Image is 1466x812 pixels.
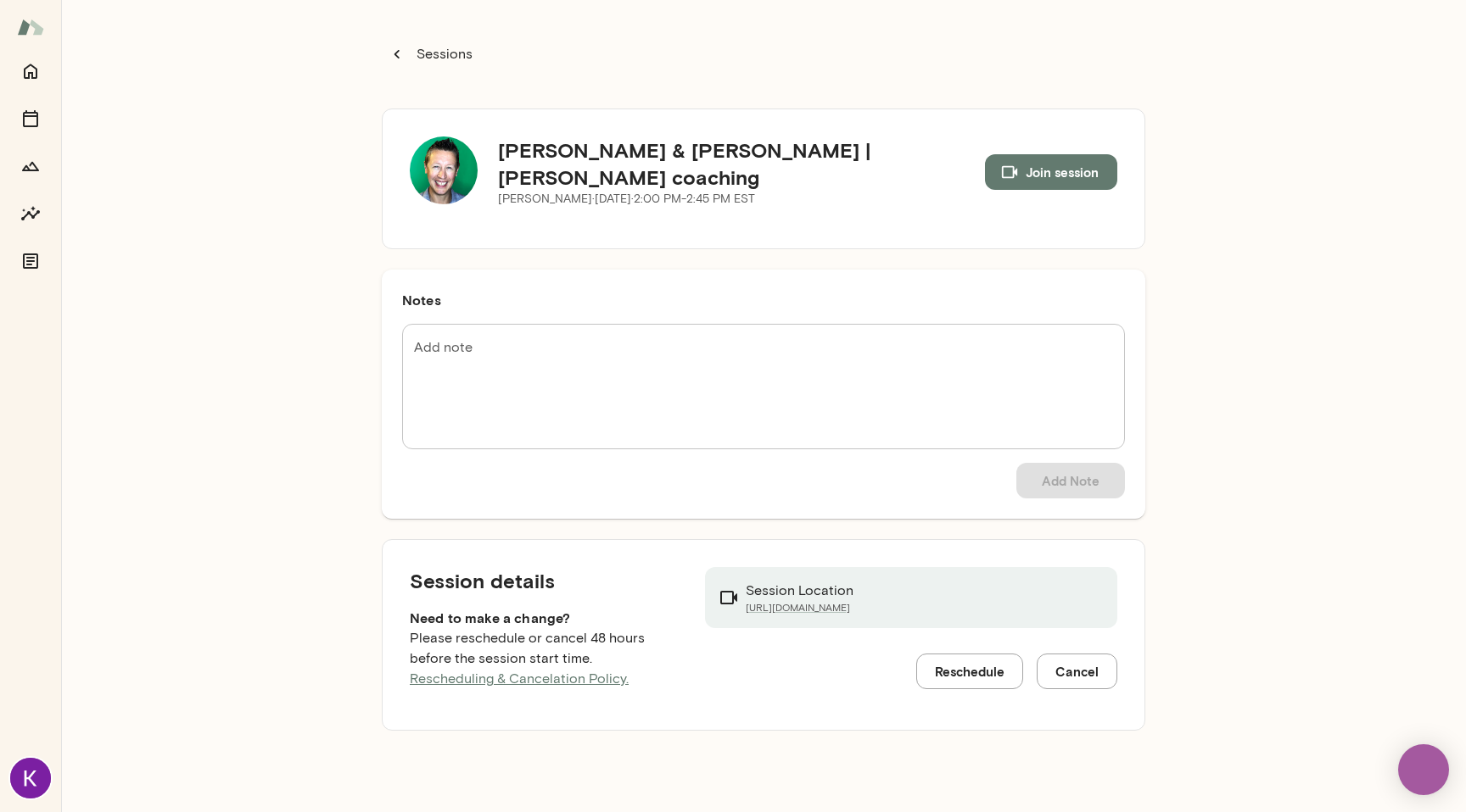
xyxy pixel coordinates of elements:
button: Cancel [1037,653,1117,689]
button: Reschedule [916,653,1023,689]
a: Rescheduling & Cancelation Policy. [410,670,629,687]
p: Session Location [746,581,853,601]
button: Join session [985,154,1117,190]
img: Mento [17,11,44,43]
button: Documents [14,244,48,278]
h5: Session details [410,567,678,594]
p: [PERSON_NAME] · [DATE] · 2:00 PM-2:45 PM EST [498,191,985,208]
a: [URL][DOMAIN_NAME] [746,601,853,615]
h5: [PERSON_NAME] & [PERSON_NAME] | [PERSON_NAME] coaching [498,136,985,191]
img: Kristina Nazmutdinova [10,758,51,798]
button: Insights [14,197,48,231]
button: Growth Plan [14,149,48,183]
p: Sessions [413,44,473,64]
button: Sessions [14,102,48,136]
h6: Notes [402,290,1125,310]
img: Brian Lawrence [410,136,478,204]
button: Sessions [382,37,482,71]
h6: Need to make a change? [410,608,678,628]
button: Home [14,54,48,88]
p: Please reschedule or cancel 48 hours before the session start time. [410,628,678,689]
